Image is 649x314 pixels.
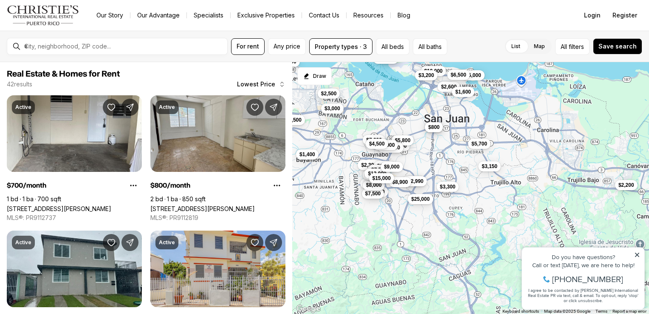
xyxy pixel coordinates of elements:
button: Save Property: 149 C/2 #1 [103,234,120,251]
label: List [505,39,527,54]
span: $4,500 [369,140,385,147]
button: $7,500 [368,164,390,174]
button: $9,000 [381,162,403,172]
span: $8,900 [392,178,408,185]
a: Specialists [187,9,230,21]
span: $7,000 [366,137,382,143]
button: Any price [268,38,306,55]
span: All [561,42,567,51]
a: Our Advantage [130,9,186,21]
a: Blog [391,9,417,21]
span: Login [584,12,601,19]
p: Active [159,104,175,111]
button: $5,700 [468,139,491,149]
p: 42 results [7,81,32,88]
button: $10,000 [420,66,446,76]
span: $13,000 [368,170,386,177]
span: $10,000 [381,144,400,151]
button: Share Property [121,99,138,116]
button: $3,500 [366,186,388,197]
span: $1,400 [299,151,315,158]
img: logo [7,5,79,26]
button: $5,000 [462,70,485,80]
span: $1,600 [455,88,471,95]
button: $6,500 [360,178,383,188]
button: $7,000 [363,135,385,145]
span: Register [612,12,637,19]
button: Save Property: 502 ANTILLAS #202 [246,99,263,116]
button: $2,990 [404,176,427,186]
button: Share Property [265,234,282,251]
span: $7,500 [365,190,381,197]
button: $2,200 [615,180,638,190]
button: Property options [125,177,142,194]
button: $800 [425,122,443,132]
a: Exclusive Properties [231,9,302,21]
button: Save search [593,38,642,54]
p: Active [15,104,31,111]
span: $800 [428,124,440,131]
button: $6,500 [447,69,470,80]
span: $2,300 [361,161,377,168]
button: $2,600 [437,82,460,92]
button: Lowest Price [232,76,291,93]
button: Contact Us [302,9,346,21]
button: $8,900 [389,177,411,187]
button: $1,600 [452,87,474,97]
span: filters [569,42,584,51]
button: Start drawing [297,67,332,85]
button: $2,500 [318,88,340,99]
span: $10,000 [424,67,442,74]
button: $2,300 [358,160,380,170]
span: $2,990 [408,178,423,185]
span: $2,200 [618,181,634,188]
label: Map [527,39,552,54]
span: $2,600 [441,83,457,90]
span: $9,000 [384,163,400,170]
span: $2,500 [281,58,296,65]
button: $25,000 [408,194,433,204]
button: $2,900 [402,175,425,186]
a: 502 ANTILLAS #103, SAN JUAN PR, 00920 [7,205,111,212]
button: Save Property: 502 ANTILLAS #103 [103,99,120,116]
button: $3,200 [415,70,437,80]
p: Active [159,239,175,246]
span: $6,000 [377,163,393,169]
button: $7,500 [361,188,384,199]
button: $8,500 [363,170,385,180]
button: All baths [413,38,447,55]
span: [PHONE_NUMBER] [35,40,106,49]
button: $3,300 [436,181,459,191]
button: $13,000 [364,168,389,179]
span: $3,300 [440,183,455,190]
button: Property types · 3 [309,38,372,55]
span: $3,200 [418,71,434,78]
span: $5,000 [466,72,481,79]
button: All beds [376,38,409,55]
button: $15,000 [373,140,398,150]
div: Call or text [DATE], we are here to help! [9,27,123,33]
button: $5,800 [391,135,414,146]
button: Property options [268,177,285,194]
button: Allfilters [555,38,590,55]
a: 502 ANTILLAS #202, SAN JUAN PR, 00920 [150,205,255,212]
button: Share Property [121,234,138,251]
a: Resources [347,9,390,21]
span: $2,500 [321,90,337,97]
span: $7,500 [371,166,387,173]
button: Save Property: 2002 ROSELANE ST. #1 [246,234,263,251]
span: $5,700 [471,140,487,147]
span: $3,500 [369,188,385,195]
span: $15,000 [372,174,390,181]
button: Login [579,7,606,24]
span: $15,000 [376,141,395,148]
p: Active [15,239,31,246]
button: $3,000 [321,103,344,114]
button: $4,500 [366,139,388,149]
button: $1,400 [296,149,319,160]
span: Real Estate & Homes for Rent [7,70,120,78]
a: Our Story [90,9,130,21]
span: $5,800 [395,137,410,144]
button: $3,500 [282,115,305,125]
